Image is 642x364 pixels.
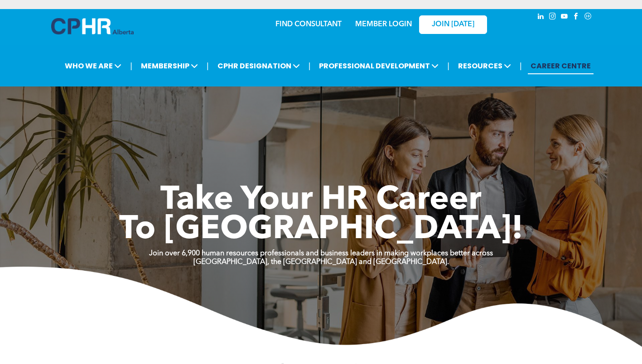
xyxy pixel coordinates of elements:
[583,11,593,24] a: Social network
[207,57,209,75] li: |
[571,11,581,24] a: facebook
[536,11,546,24] a: linkedin
[455,57,514,74] span: RESOURCES
[560,11,570,24] a: youtube
[149,250,493,257] strong: Join over 6,900 human resources professionals and business leaders in making workplaces better ac...
[275,21,342,28] a: FIND CONSULTANT
[193,259,449,266] strong: [GEOGRAPHIC_DATA], the [GEOGRAPHIC_DATA] and [GEOGRAPHIC_DATA].
[432,20,474,29] span: JOIN [DATE]
[355,21,412,28] a: MEMBER LOGIN
[160,184,482,217] span: Take Your HR Career
[520,57,522,75] li: |
[548,11,558,24] a: instagram
[62,57,124,74] span: WHO WE ARE
[419,15,487,34] a: JOIN [DATE]
[138,57,201,74] span: MEMBERSHIP
[316,57,441,74] span: PROFESSIONAL DEVELOPMENT
[309,57,311,75] li: |
[119,214,523,246] span: To [GEOGRAPHIC_DATA]!
[528,57,594,74] a: CAREER CENTRE
[130,57,132,75] li: |
[447,57,449,75] li: |
[215,57,303,74] span: CPHR DESIGNATION
[51,18,134,34] img: A blue and white logo for cp alberta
